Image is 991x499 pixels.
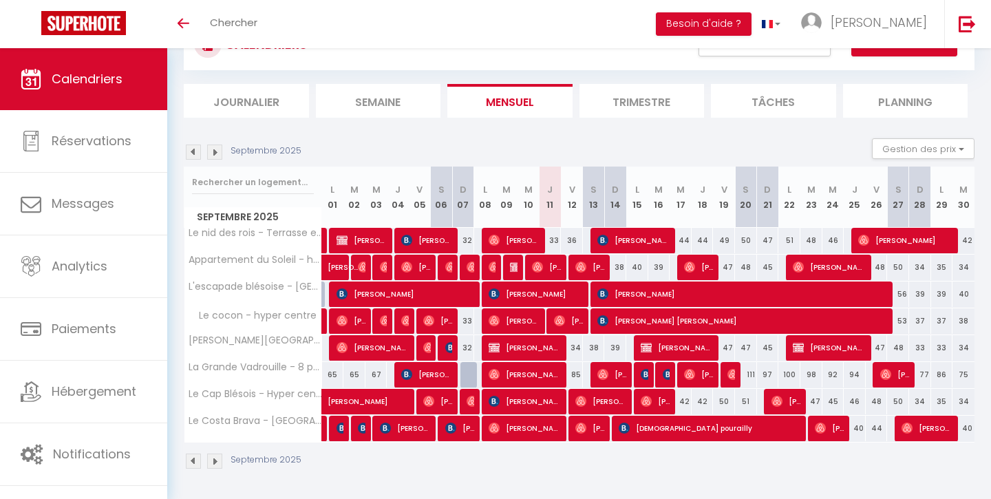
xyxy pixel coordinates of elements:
[489,254,496,280] span: [PERSON_NAME]
[460,183,467,196] abbr: D
[350,183,359,196] abbr: M
[452,308,474,334] div: 33
[909,255,931,280] div: 34
[579,84,705,118] li: Trimestre
[438,183,445,196] abbr: S
[540,228,562,253] div: 33
[322,167,344,228] th: 01
[387,167,409,228] th: 04
[489,361,562,387] span: [PERSON_NAME]
[52,257,107,275] span: Analytics
[952,335,974,361] div: 34
[337,308,366,334] span: [PERSON_NAME]
[931,335,953,361] div: 33
[700,183,705,196] abbr: J
[866,389,888,414] div: 48
[684,254,714,280] span: [PERSON_NAME]
[52,132,131,149] span: Réservations
[670,167,692,228] th: 17
[743,183,749,196] abbr: S
[187,282,324,292] span: L'escapade blésoise - [GEOGRAPHIC_DATA]
[800,362,822,387] div: 98
[452,335,474,361] div: 32
[575,415,605,441] span: [PERSON_NAME]
[807,183,816,196] abbr: M
[727,361,735,387] span: [PERSON_NAME]
[561,362,583,387] div: 85
[959,183,968,196] abbr: M
[654,183,663,196] abbr: M
[866,255,888,280] div: 48
[684,361,714,387] span: [PERSON_NAME][GEOGRAPHIC_DATA]
[735,389,757,414] div: 51
[887,282,909,307] div: 56
[676,183,685,196] abbr: M
[952,255,974,280] div: 34
[931,389,953,414] div: 35
[452,228,474,253] div: 32
[322,416,329,442] a: [PERSON_NAME]
[604,335,626,361] div: 39
[401,254,431,280] span: [PERSON_NAME]
[626,255,648,280] div: 40
[764,183,771,196] abbr: D
[787,183,791,196] abbr: L
[866,167,888,228] th: 26
[909,362,931,387] div: 77
[483,183,487,196] abbr: L
[793,254,866,280] span: [PERSON_NAME]
[532,254,562,280] span: [PERSON_NAME]
[467,388,474,414] span: [PERSON_NAME]
[322,255,344,281] a: [PERSON_NAME]
[735,255,757,280] div: 48
[53,445,131,463] span: Notifications
[561,335,583,361] div: 34
[931,255,953,280] div: 35
[909,282,931,307] div: 39
[401,227,453,253] span: [PERSON_NAME]
[445,335,453,361] span: [PERSON_NAME]
[713,228,735,253] div: 49
[917,183,924,196] abbr: D
[887,255,909,280] div: 50
[713,389,735,414] div: 50
[880,361,910,387] span: [PERSON_NAME]
[474,167,496,228] th: 08
[540,167,562,228] th: 11
[447,84,573,118] li: Mensuel
[757,167,779,228] th: 21
[192,170,314,195] input: Rechercher un logement...
[952,416,974,441] div: 40
[583,335,605,361] div: 38
[502,183,511,196] abbr: M
[959,15,976,32] img: logout
[866,416,888,441] div: 44
[713,255,735,280] div: 47
[187,362,324,372] span: La Grande Vadrouille - 8 personnes en hyper centre
[184,84,309,118] li: Journalier
[873,183,880,196] abbr: V
[11,6,52,47] button: Ouvrir le widget de chat LiveChat
[670,389,692,414] div: 42
[597,361,627,387] span: [PERSON_NAME]
[721,183,727,196] abbr: V
[328,247,359,273] span: [PERSON_NAME]
[800,167,822,228] th: 23
[372,183,381,196] abbr: M
[801,12,822,33] img: ...
[909,335,931,361] div: 33
[445,254,453,280] span: [PERSON_NAME]
[663,361,670,387] span: Suat Geek Teh
[648,167,670,228] th: 16
[735,228,757,253] div: 50
[670,228,692,253] div: 44
[365,362,387,387] div: 67
[604,255,626,280] div: 38
[771,388,801,414] span: [PERSON_NAME]
[735,167,757,228] th: 20
[692,228,714,253] div: 44
[452,167,474,228] th: 07
[495,167,518,228] th: 09
[187,255,324,265] span: Appartement du Soleil - hyper centre
[597,308,891,334] span: [PERSON_NAME] [PERSON_NAME]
